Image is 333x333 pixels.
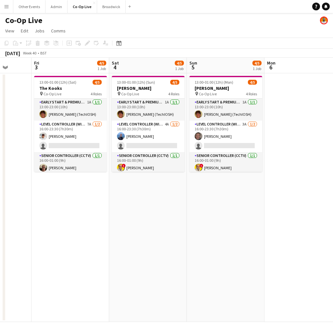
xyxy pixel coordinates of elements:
[35,28,45,34] span: Jobs
[170,80,179,85] span: 4/5
[267,60,275,66] span: Mon
[248,80,257,85] span: 4/5
[111,64,119,71] span: 4
[97,61,106,65] span: 4/5
[112,60,119,66] span: Sat
[189,99,262,121] app-card-role: Early Start & Premium Controller (with CCTV)1A1/113:00-23:00 (10h)[PERSON_NAME] (TechIOSH)
[48,27,68,35] a: Comms
[199,91,217,96] span: Co-Op Live
[189,152,262,174] app-card-role: Senior Controller (CCTV)1/116:00-01:00 (9h)![PERSON_NAME]
[246,91,257,96] span: 4 Roles
[13,0,45,13] button: Other Events
[51,28,66,34] span: Comms
[34,99,107,121] app-card-role: Early Start & Premium Controller (with CCTV)1A1/113:00-23:00 (10h)[PERSON_NAME] (TechIOSH)
[91,91,102,96] span: 4 Roles
[97,0,126,13] button: Broadwick
[5,50,20,56] div: [DATE]
[121,91,139,96] span: Co-Op Live
[40,51,47,55] div: BST
[195,80,233,85] span: 13:00-01:00 (12h) (Mon)
[93,80,102,85] span: 4/5
[34,60,39,66] span: Fri
[34,152,107,174] app-card-role: Senior Controller (CCTV)1/116:00-01:00 (9h)[PERSON_NAME]
[117,80,155,85] span: 13:00-01:00 (12h) (Sun)
[44,91,61,96] span: Co-Op Live
[34,121,107,152] app-card-role: Level Controller (with CCTV)7A1/216:00-23:30 (7h30m)[PERSON_NAME]
[122,164,126,168] span: !
[39,80,76,85] span: 13:00-01:00 (12h) (Sat)
[175,61,184,65] span: 4/5
[33,64,39,71] span: 3
[112,76,185,172] app-job-card: 13:00-01:00 (12h) (Sun)4/5[PERSON_NAME] Co-Op Live4 RolesEarly Start & Premium Controller (with C...
[168,91,179,96] span: 4 Roles
[18,27,31,35] a: Edit
[97,66,106,71] div: 1 Job
[320,17,328,24] app-user-avatar: Ben Sidaway
[5,16,42,25] h1: Co-Op Live
[189,76,262,172] app-job-card: 13:00-01:00 (12h) (Mon)4/5[PERSON_NAME] Co-Op Live4 RolesEarly Start & Premium Controller (with C...
[188,64,197,71] span: 5
[112,121,185,152] app-card-role: Level Controller (with CCTV)4A1/216:00-23:30 (7h30m)[PERSON_NAME]
[3,27,17,35] a: View
[112,85,185,91] h3: [PERSON_NAME]
[189,121,262,152] app-card-role: Level Controller (with CCTV)3A1/216:00-23:30 (7h30m)[PERSON_NAME]
[5,28,14,34] span: View
[32,27,47,35] a: Jobs
[175,66,184,71] div: 1 Job
[112,99,185,121] app-card-role: Early Start & Premium Controller (with CCTV)1A1/113:00-23:00 (10h)[PERSON_NAME] (TechIOSH)
[68,0,97,13] button: Co-Op Live
[266,64,275,71] span: 6
[253,66,261,71] div: 1 Job
[199,164,203,168] span: !
[21,28,28,34] span: Edit
[189,60,197,66] span: Sun
[252,61,262,65] span: 4/5
[21,51,38,55] span: Week 40
[34,76,107,172] app-job-card: 13:00-01:00 (12h) (Sat)4/5The Kooks Co-Op Live4 RolesEarly Start & Premium Controller (with CCTV)...
[189,85,262,91] h3: [PERSON_NAME]
[45,0,68,13] button: Admin
[112,152,185,174] app-card-role: Senior Controller (CCTV)1/116:00-01:00 (9h)![PERSON_NAME]
[34,85,107,91] h3: The Kooks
